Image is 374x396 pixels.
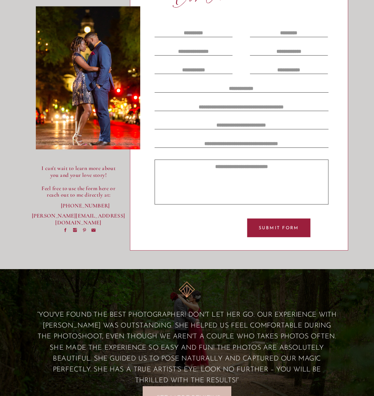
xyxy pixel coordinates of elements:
a: [PHONE_NUMBER] [61,203,96,209]
p: “You've found the best photographer! Don't let her go. Our experience with [PERSON_NAME] was outs... [36,309,338,377]
a: I can't wait to learn more about you and your love story!Feel free to use the form here or reach ... [37,165,120,199]
a: [PERSON_NAME][EMAIL_ADDRESS][DOMAIN_NAME] [31,213,125,219]
a: Submit Form [250,225,308,231]
p: I can't wait to learn more about you and your love story! Feel free to use the form here or reach... [37,165,120,199]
